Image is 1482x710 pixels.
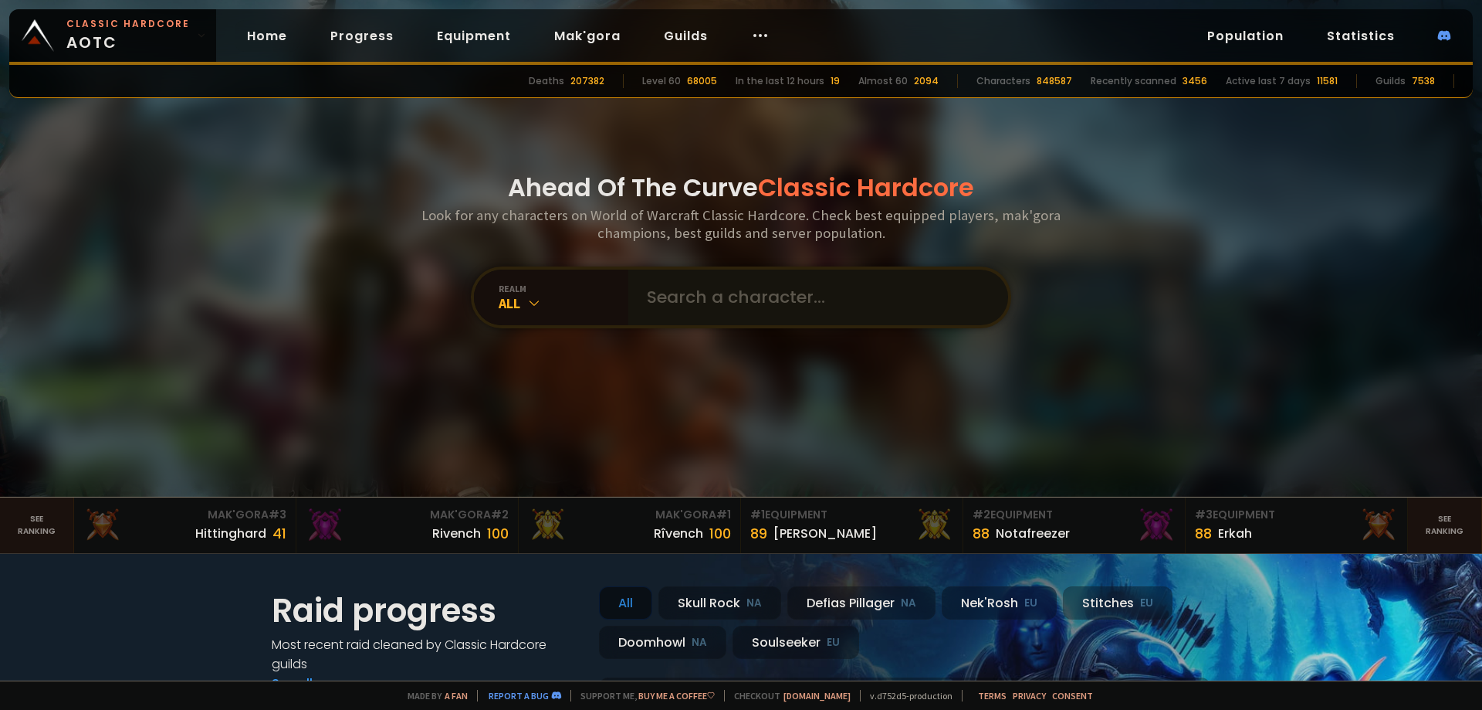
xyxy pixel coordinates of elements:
div: 89 [750,523,767,544]
div: Recently scanned [1091,74,1176,88]
span: # 3 [1195,507,1213,522]
a: Classic HardcoreAOTC [9,9,216,62]
span: # 2 [491,507,509,522]
a: Mak'gora [542,20,633,52]
small: EU [1140,596,1153,611]
div: Characters [976,74,1030,88]
div: 100 [709,523,731,544]
small: EU [1024,596,1037,611]
div: Equipment [750,507,953,523]
div: 11581 [1317,74,1338,88]
a: #2Equipment88Notafreezer [963,498,1186,553]
small: Classic Hardcore [66,17,190,31]
div: [PERSON_NAME] [773,524,877,543]
a: #3Equipment88Erkah [1186,498,1408,553]
span: Made by [398,690,468,702]
a: Consent [1052,690,1093,702]
div: 2094 [914,74,939,88]
a: a fan [445,690,468,702]
div: All [599,586,652,620]
div: 207382 [570,74,604,88]
div: realm [499,283,628,294]
div: Defias Pillager [787,586,936,620]
a: Mak'Gora#2Rivench100 [296,498,519,553]
h3: Look for any characters on World of Warcraft Classic Hardcore. Check best equipped players, mak'g... [415,206,1067,242]
input: Search a character... [638,270,990,325]
div: Rîvench [654,524,703,543]
a: Report a bug [489,690,549,702]
div: Skull Rock [658,586,781,620]
h1: Raid progress [272,586,580,635]
div: Active last 7 days [1226,74,1311,88]
a: Privacy [1013,690,1046,702]
span: # 3 [269,507,286,522]
div: Doomhowl [599,626,726,659]
div: 100 [487,523,509,544]
a: Mak'Gora#1Rîvench100 [519,498,741,553]
div: Equipment [1195,507,1398,523]
div: In the last 12 hours [736,74,824,88]
a: Guilds [651,20,720,52]
div: Deaths [529,74,564,88]
span: # 1 [716,507,731,522]
a: [DOMAIN_NAME] [783,690,851,702]
a: #1Equipment89[PERSON_NAME] [741,498,963,553]
span: Classic Hardcore [758,170,974,205]
a: Equipment [425,20,523,52]
small: NA [692,635,707,651]
span: # 1 [750,507,765,522]
span: # 2 [973,507,990,522]
div: Equipment [973,507,1176,523]
div: Level 60 [642,74,681,88]
div: 19 [831,74,840,88]
span: Checkout [724,690,851,702]
span: AOTC [66,17,190,54]
div: Hittinghard [195,524,266,543]
div: Stitches [1063,586,1172,620]
div: Soulseeker [733,626,859,659]
a: Terms [978,690,1007,702]
span: v. d752d5 - production [860,690,952,702]
div: Mak'Gora [83,507,286,523]
a: Mak'Gora#3Hittinghard41 [74,498,296,553]
div: 88 [973,523,990,544]
span: Support me, [570,690,715,702]
div: 3456 [1183,74,1207,88]
a: Buy me a coffee [638,690,715,702]
small: NA [746,596,762,611]
a: Statistics [1315,20,1407,52]
div: 68005 [687,74,717,88]
a: See all progress [272,674,372,692]
div: All [499,294,628,312]
small: NA [901,596,916,611]
div: Nek'Rosh [942,586,1057,620]
a: Seeranking [1408,498,1482,553]
small: EU [827,635,840,651]
div: Almost 60 [858,74,908,88]
a: Progress [318,20,406,52]
div: 848587 [1037,74,1072,88]
div: Notafreezer [996,524,1070,543]
div: 88 [1195,523,1212,544]
h4: Most recent raid cleaned by Classic Hardcore guilds [272,635,580,674]
div: Erkah [1218,524,1252,543]
h1: Ahead Of The Curve [508,169,974,206]
a: Home [235,20,299,52]
div: 7538 [1412,74,1435,88]
div: Rivench [432,524,481,543]
div: Mak'Gora [528,507,731,523]
a: Population [1195,20,1296,52]
div: Mak'Gora [306,507,509,523]
div: 41 [272,523,286,544]
div: Guilds [1375,74,1406,88]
